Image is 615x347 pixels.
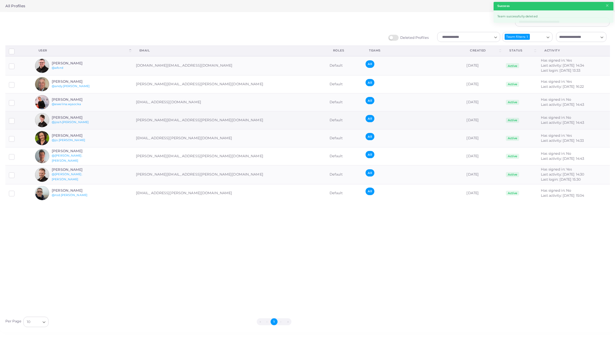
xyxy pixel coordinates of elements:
[326,184,362,202] td: Default
[505,34,530,40] div: Team filters: 1
[541,84,584,89] span: Last activity: [DATE] 16:22
[369,48,456,53] div: Teams
[463,147,502,165] td: [DATE]
[605,2,609,9] button: Close
[541,115,571,120] span: Has signed in: No
[132,129,326,147] td: [EMAIL_ADDRESS][PERSON_NAME][DOMAIN_NAME]
[541,133,572,138] span: Has signed in: Yes
[326,56,362,75] td: Default
[541,151,571,156] span: Has signed in: No
[132,147,326,165] td: [PERSON_NAME][EMAIL_ADDRESS][PERSON_NAME][DOMAIN_NAME]
[366,151,374,158] span: All
[541,188,571,193] span: Has signed in: No
[366,79,374,86] span: All
[271,318,278,325] button: Go to page 1
[506,191,519,196] span: Active
[132,165,326,184] td: [PERSON_NAME][EMAIL_ADDRESS][PERSON_NAME][DOMAIN_NAME]
[366,115,374,122] span: All
[132,75,326,93] td: [PERSON_NAME][EMAIL_ADDRESS][PERSON_NAME][DOMAIN_NAME]
[139,48,319,53] div: Email
[326,111,362,129] td: Default
[333,48,355,53] div: Roles
[132,93,326,111] td: [EMAIL_ADDRESS][DOMAIN_NAME]
[509,48,533,53] div: Status
[541,58,572,63] span: Has signed in: Yes
[541,138,584,143] span: Last activity: [DATE] 14:33
[463,111,502,129] td: [DATE]
[556,32,606,42] div: Search for option
[52,98,98,102] h6: [PERSON_NAME]
[541,120,584,125] span: Last activity: [DATE] 14:43
[326,129,362,147] td: Default
[506,154,519,159] span: Active
[541,156,584,161] span: Last activity: [DATE] 14:43
[541,193,584,198] span: Last activity: [DATE] 15:04
[388,35,429,41] label: Deleted Profiles
[497,4,510,8] strong: Success
[463,165,502,184] td: [DATE]
[440,33,492,40] input: Search for option
[326,93,362,111] td: Default
[506,82,519,87] span: Active
[502,32,553,42] div: Search for option
[326,147,362,165] td: Default
[530,33,544,40] input: Search for option
[366,60,374,68] span: All
[52,188,98,193] h6: [PERSON_NAME]
[50,318,498,325] ul: Pagination
[541,63,584,68] span: Last activity: [DATE] 14:34
[541,172,584,176] span: Last activity: [DATE] 14:30
[366,169,374,176] span: All
[52,134,98,138] h6: [PERSON_NAME]
[541,79,572,84] span: Has signed in: Yes
[132,56,326,75] td: [DOMAIN_NAME][EMAIL_ADDRESS][DOMAIN_NAME]
[52,116,98,120] h6: [PERSON_NAME]
[463,56,502,75] td: [DATE]
[541,68,580,73] span: Last login: [DATE] 13:33
[463,184,502,202] td: [DATE]
[506,100,519,105] span: Active
[506,118,519,123] span: Active
[541,167,572,171] span: Has signed in: Yes
[541,97,571,102] span: Has signed in: No
[541,102,584,107] span: Last activity: [DATE] 14:43
[494,10,613,23] div: Team successfully deleted
[38,48,128,53] div: User
[463,75,502,93] td: [DATE]
[463,129,502,147] td: [DATE]
[506,136,519,141] span: Active
[463,93,502,111] td: [DATE]
[437,32,500,42] div: Search for option
[541,177,581,182] span: Last login: [DATE] 15:30
[326,165,362,184] td: Default
[506,63,519,68] span: Active
[52,193,87,197] a: @rod.[PERSON_NAME]
[366,133,374,140] span: All
[366,188,374,195] span: All
[52,168,98,172] h6: [PERSON_NAME]
[132,111,326,129] td: [PERSON_NAME][EMAIL_ADDRESS][PERSON_NAME][DOMAIN_NAME]
[557,33,598,40] input: Search for option
[52,84,90,88] a: @andy.[PERSON_NAME]
[544,48,603,53] div: activity
[326,75,362,93] td: Default
[52,80,98,84] h6: [PERSON_NAME]
[506,172,519,177] span: Active
[366,97,374,104] span: All
[52,149,98,153] h6: [PERSON_NAME]
[470,48,498,53] div: Created
[132,184,326,202] td: [EMAIL_ADDRESS][PERSON_NAME][DOMAIN_NAME]
[52,61,98,65] h6: [PERSON_NAME]
[52,120,89,124] a: @josh.[PERSON_NAME]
